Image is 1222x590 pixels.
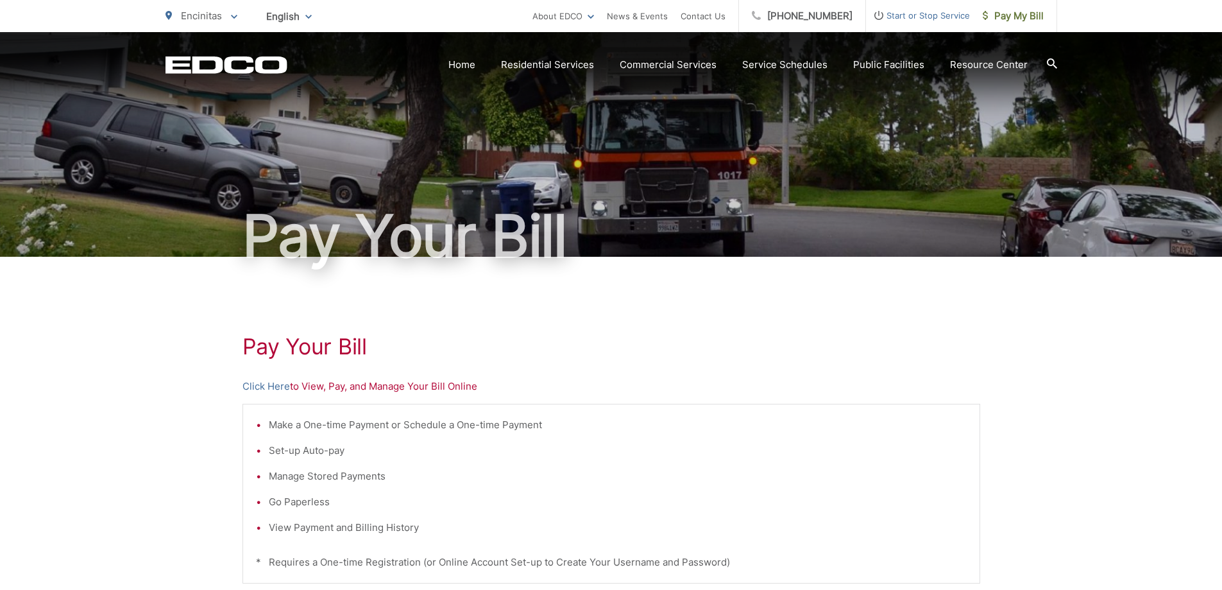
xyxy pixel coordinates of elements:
[269,469,967,484] li: Manage Stored Payments
[501,57,594,73] a: Residential Services
[165,56,287,74] a: EDCD logo. Return to the homepage.
[983,8,1044,24] span: Pay My Bill
[448,57,475,73] a: Home
[257,5,321,28] span: English
[950,57,1028,73] a: Resource Center
[607,8,668,24] a: News & Events
[681,8,726,24] a: Contact Us
[181,10,222,22] span: Encinitas
[269,494,967,510] li: Go Paperless
[853,57,924,73] a: Public Facilities
[256,555,967,570] p: * Requires a One-time Registration (or Online Account Set-up to Create Your Username and Password)
[269,520,967,535] li: View Payment and Billing History
[742,57,827,73] a: Service Schedules
[165,204,1057,268] h1: Pay Your Bill
[532,8,594,24] a: About EDCO
[620,57,717,73] a: Commercial Services
[269,417,967,433] li: Make a One-time Payment or Schedule a One-time Payment
[242,379,290,394] a: Click Here
[242,334,980,360] h1: Pay Your Bill
[269,443,967,458] li: Set-up Auto-pay
[242,379,980,394] p: to View, Pay, and Manage Your Bill Online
